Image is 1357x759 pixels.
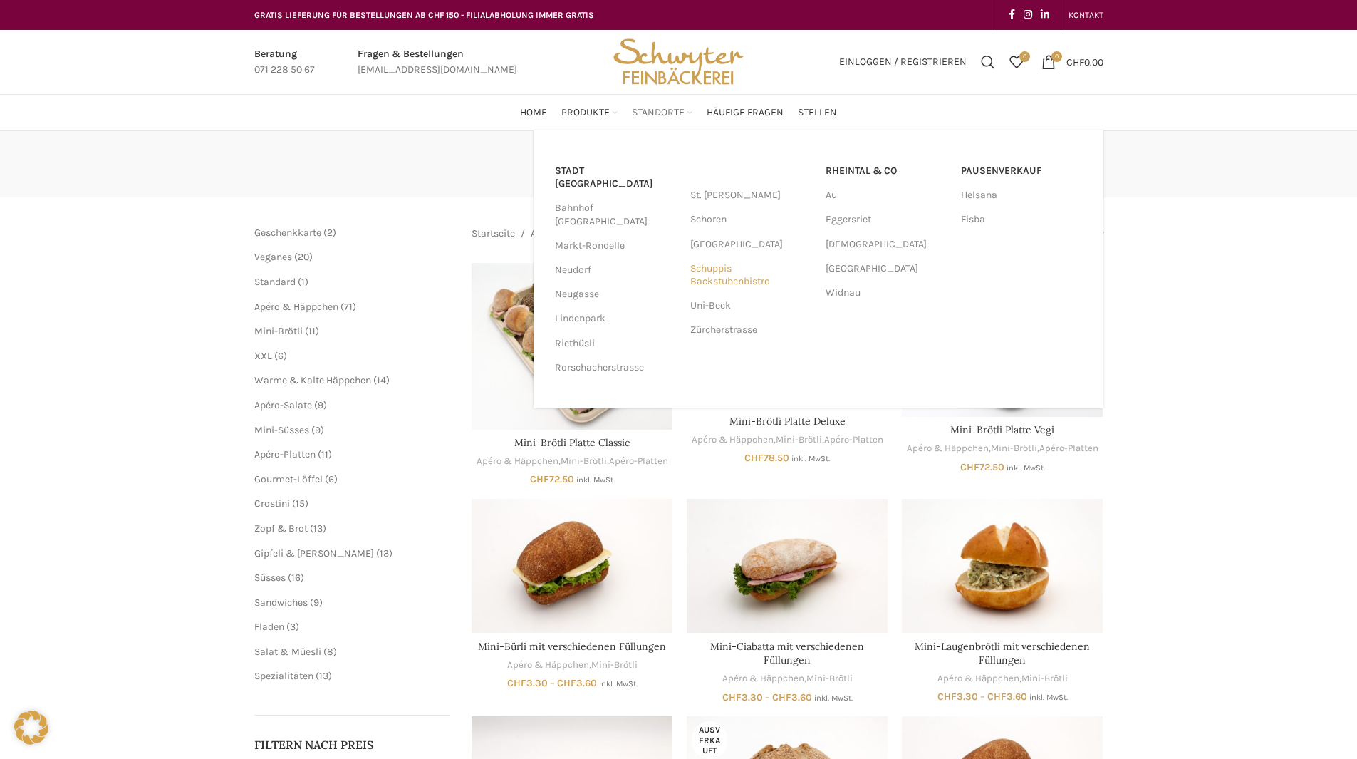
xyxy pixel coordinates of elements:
a: Standorte [632,98,692,127]
a: Sandwiches [254,597,308,609]
span: CHF [937,691,957,703]
a: KONTAKT [1069,1,1103,29]
div: , [687,672,888,686]
bdi: 3.60 [987,691,1027,703]
a: Apéro & Häppchen [531,226,615,242]
a: Mini-Brötli Platte Vegi [950,423,1054,436]
a: Mini-Brötli Platte Classic [472,263,672,430]
small: inkl. MwSt. [814,693,853,703]
small: inkl. MwSt. [576,475,615,485]
a: Infobox link [358,46,517,78]
span: Zopf & Brot [254,522,308,535]
a: Site logo [608,55,748,67]
a: [GEOGRAPHIC_DATA] [690,232,811,257]
span: 11 [321,448,328,460]
a: Spezialitäten [254,670,313,682]
div: , [902,672,1103,686]
a: Warme & Kalte Häppchen [254,374,371,386]
a: Infobox link [254,46,315,78]
a: Apéro & Häppchen [692,433,774,447]
a: Stadt [GEOGRAPHIC_DATA] [555,159,676,196]
a: 0 [1002,48,1031,76]
a: Mini-Brötli Platte Classic [514,436,630,449]
span: Salat & Müesli [254,646,321,658]
a: Eggersriet [826,207,947,232]
div: Main navigation [247,98,1111,127]
span: CHF [507,677,526,689]
span: 9 [315,424,321,436]
a: Instagram social link [1019,5,1036,25]
span: Häufige Fragen [707,106,784,120]
a: Mini-Brötli [254,325,303,337]
a: Mini-Brötli [806,672,853,686]
span: 13 [313,522,323,535]
a: Apéro & Häppchen [722,672,804,686]
small: inkl. MwSt. [791,454,830,463]
span: 13 [380,547,389,559]
a: Apéro-Platten [254,448,316,460]
span: 9 [318,399,323,411]
a: Apéro-Salate [254,399,312,411]
span: 2 [327,227,333,239]
a: Mini-Laugenbrötli mit verschiedenen Füllungen [902,499,1103,633]
a: Home [520,98,547,127]
img: Bäckerei Schwyter [608,30,748,94]
span: 6 [328,473,334,485]
nav: Breadcrumb [472,226,680,242]
span: 0 [1019,51,1030,62]
span: CHF [744,452,764,464]
a: Facebook social link [1004,5,1019,25]
a: Neudorf [555,258,676,282]
div: Secondary navigation [1061,1,1111,29]
a: Häufige Fragen [707,98,784,127]
a: Markt-Rondelle [555,234,676,258]
a: Apéro & Häppchen [254,301,338,313]
small: inkl. MwSt. [1007,463,1045,473]
span: Home [520,106,547,120]
a: Apéro-Platten [824,433,883,447]
a: Mini-Brötli [776,433,822,447]
span: – [550,677,555,689]
div: Meine Wunschliste [1002,48,1031,76]
div: , , [902,442,1103,455]
a: Einloggen / Registrieren [832,48,974,76]
span: Einloggen / Registrieren [839,57,967,67]
span: Süsses [254,572,286,584]
a: Suchen [974,48,1002,76]
span: Crostini [254,497,290,510]
a: Gipfeli & [PERSON_NAME] [254,547,374,559]
a: 0 CHF0.00 [1034,48,1111,76]
span: Standard [254,276,296,288]
a: Pausenverkauf [961,159,1082,183]
span: Standorte [632,106,685,120]
div: , , [472,455,672,468]
div: , , [687,433,888,447]
a: XXL [254,350,272,362]
bdi: 0.00 [1066,56,1103,68]
a: Linkedin social link [1036,5,1054,25]
a: Apéro & Häppchen [907,442,989,455]
span: CHF [987,691,1007,703]
span: CHF [772,691,791,703]
span: 16 [291,572,301,584]
span: 3 [290,621,296,633]
a: Mini-Brötli [1021,672,1068,686]
a: Mini-Ciabatta mit verschiedenen Füllungen [710,640,864,667]
a: Apéro & Häppchen [507,659,589,672]
span: 0 [1051,51,1062,62]
a: Mini-Brötli [561,455,607,468]
span: CHF [557,677,576,689]
bdi: 72.50 [530,473,574,485]
a: Produkte [561,98,618,127]
a: [DEMOGRAPHIC_DATA] [826,232,947,257]
a: Apéro & Häppchen [477,455,558,468]
bdi: 72.50 [960,461,1004,473]
span: Fladen [254,621,284,633]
